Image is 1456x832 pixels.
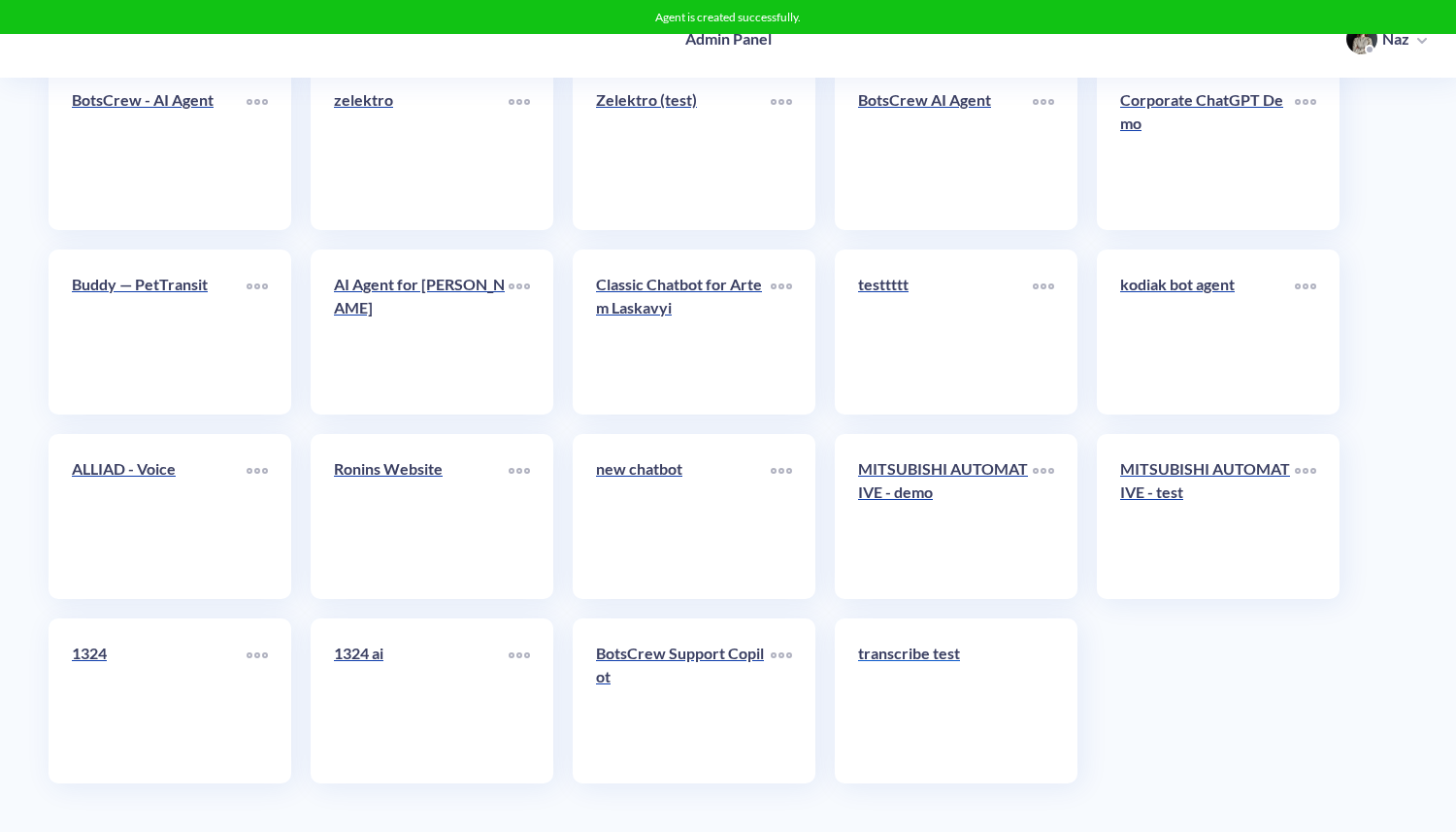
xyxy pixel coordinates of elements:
[334,273,509,319] p: AI Agent for [PERSON_NAME]
[1120,457,1295,504] p: MITSUBISHI AUTOMATIVE - test
[334,273,509,391] a: AI Agent for [PERSON_NAME]
[72,88,247,207] a: BotsCrew - AI Agent
[685,29,772,48] h4: Admin Panel
[72,642,247,665] p: 1324
[72,642,247,760] a: 1324
[1337,21,1437,56] button: user photoNaz
[858,457,1033,504] p: MITSUBISHI AUTOMATIVE - demo
[1120,457,1295,576] a: MITSUBISHI AUTOMATIVE - test
[1120,88,1295,135] p: Corporate ChatGPT Demo
[858,88,1033,112] p: BotsCrew AI Agent
[72,457,247,576] a: ALLIAD - Voice
[1382,28,1409,50] p: Naz
[334,457,509,576] a: Ronins Website
[72,88,247,112] p: BotsCrew - AI Agent
[596,457,771,576] a: new chatbot
[596,457,771,481] p: new chatbot
[596,88,771,112] p: Zelektro (test)
[334,88,509,112] p: zelektro
[858,642,1033,760] a: transcribe test
[1120,273,1295,391] a: kodiak bot agent
[334,457,509,481] p: Ronins Website
[1346,23,1377,54] img: user photo
[858,273,1033,391] a: testtttt
[858,88,1033,207] a: BotsCrew AI Agent
[858,642,1033,665] p: transcribe test
[72,273,247,391] a: Buddy — PetTransit
[1120,273,1295,296] p: kodiak bot agent
[334,642,509,760] a: 1324 ai
[655,10,801,24] span: Agent is created successfully.
[596,642,771,688] p: BotsCrew Support Copilot
[334,642,509,665] p: 1324 ai
[596,642,771,760] a: BotsCrew Support Copilot
[72,273,247,296] p: Buddy — PetTransit
[596,273,771,391] a: Classic Chatbot for Artem Laskavyi
[858,457,1033,576] a: MITSUBISHI AUTOMATIVE - demo
[334,88,509,207] a: zelektro
[596,88,771,207] a: Zelektro (test)
[596,273,771,319] p: Classic Chatbot for Artem Laskavyi
[858,273,1033,296] p: testtttt
[1120,88,1295,207] a: Corporate ChatGPT Demo
[72,457,247,481] p: ALLIAD - Voice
